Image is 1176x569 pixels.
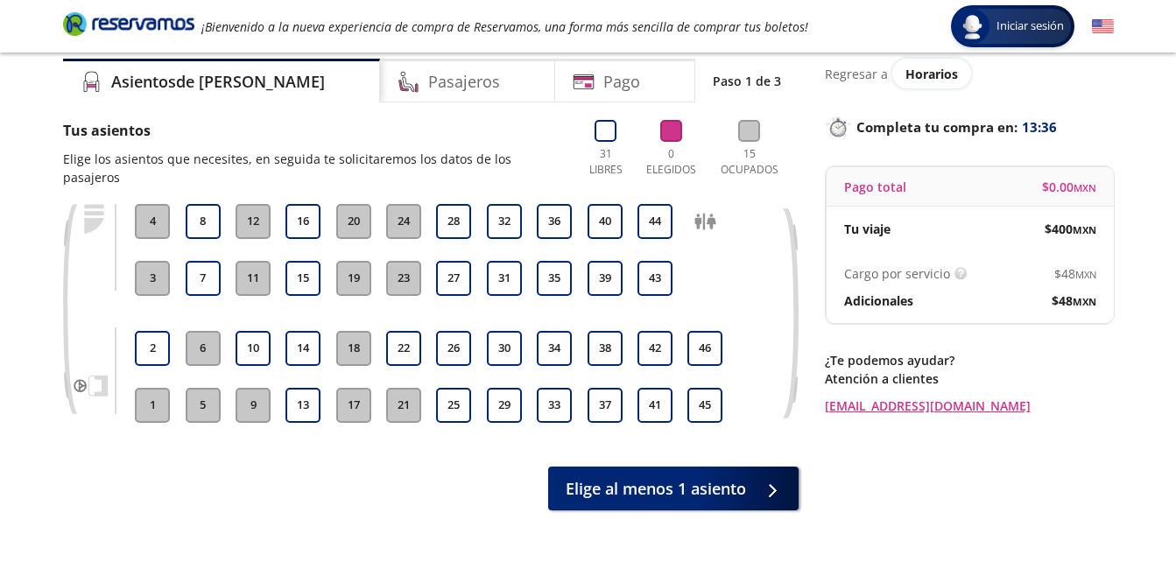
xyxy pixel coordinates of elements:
[844,220,891,238] p: Tu viaje
[588,261,623,296] button: 39
[236,388,271,423] button: 9
[436,331,471,366] button: 26
[714,146,785,178] p: 15 Ocupados
[844,292,913,310] p: Adicionales
[825,369,1114,388] p: Atención a clientes
[1073,295,1096,308] small: MXN
[637,388,673,423] button: 41
[135,331,170,366] button: 2
[588,331,623,366] button: 38
[603,70,640,94] h4: Pago
[336,261,371,296] button: 19
[548,467,799,510] button: Elige al menos 1 asiento
[186,331,221,366] button: 6
[186,261,221,296] button: 7
[285,204,320,239] button: 16
[687,331,722,366] button: 46
[588,388,623,423] button: 37
[1042,178,1096,196] span: $ 0.00
[637,261,673,296] button: 43
[135,388,170,423] button: 1
[487,261,522,296] button: 31
[905,66,958,82] span: Horarios
[637,331,673,366] button: 42
[135,204,170,239] button: 4
[566,477,746,501] span: Elige al menos 1 asiento
[487,331,522,366] button: 30
[285,331,320,366] button: 14
[111,70,325,94] h4: Asientos de [PERSON_NAME]
[186,204,221,239] button: 8
[637,204,673,239] button: 44
[336,388,371,423] button: 17
[1074,181,1096,194] small: MXN
[285,388,320,423] button: 13
[825,397,1114,415] a: [EMAIL_ADDRESS][DOMAIN_NAME]
[436,388,471,423] button: 25
[63,120,565,141] p: Tus asientos
[537,204,572,239] button: 36
[336,331,371,366] button: 18
[201,18,808,35] em: ¡Bienvenido a la nueva experiencia de compra de Reservamos, una forma más sencilla de comprar tus...
[1022,117,1057,137] span: 13:36
[236,331,271,366] button: 10
[436,261,471,296] button: 27
[236,261,271,296] button: 11
[825,351,1114,369] p: ¿Te podemos ayudar?
[63,150,565,186] p: Elige los asientos que necesites, en seguida te solicitaremos los datos de los pasajeros
[537,261,572,296] button: 35
[844,178,906,196] p: Pago total
[1092,16,1114,38] button: English
[1045,220,1096,238] span: $ 400
[582,146,630,178] p: 31 Libres
[588,204,623,239] button: 40
[63,11,194,37] i: Brand Logo
[428,70,500,94] h4: Pasajeros
[436,204,471,239] button: 28
[386,388,421,423] button: 21
[487,204,522,239] button: 32
[386,331,421,366] button: 22
[135,261,170,296] button: 3
[1075,268,1096,281] small: MXN
[1054,264,1096,283] span: $ 48
[63,11,194,42] a: Brand Logo
[825,115,1114,139] p: Completa tu compra en :
[844,264,950,283] p: Cargo por servicio
[713,72,781,90] p: Paso 1 de 3
[386,204,421,239] button: 24
[386,261,421,296] button: 23
[1052,292,1096,310] span: $ 48
[487,388,522,423] button: 29
[687,388,722,423] button: 45
[236,204,271,239] button: 12
[643,146,701,178] p: 0 Elegidos
[825,59,1114,88] div: Regresar a ver horarios
[989,18,1071,35] span: Iniciar sesión
[825,65,888,83] p: Regresar a
[537,331,572,366] button: 34
[186,388,221,423] button: 5
[1073,223,1096,236] small: MXN
[537,388,572,423] button: 33
[336,204,371,239] button: 20
[285,261,320,296] button: 15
